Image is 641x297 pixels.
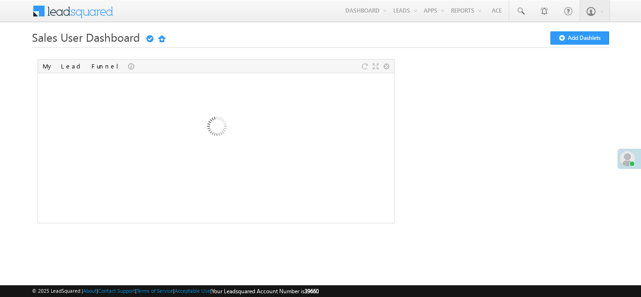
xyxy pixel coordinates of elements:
a: Terms of Service [137,288,173,294]
a: Acceptable Use [175,288,210,294]
span: Sales User Dashboard [32,30,140,45]
div: My Lead Funnel [43,62,128,70]
a: About [83,288,97,294]
span: © 2025 LeadSquared | | | | | [32,287,319,296]
span: 39660 [305,288,319,295]
span: Your Leadsquared Account Number is [212,288,319,295]
button: Add Dashlets [550,31,609,45]
img: Loading... [166,77,267,178]
a: Contact Support [98,288,135,294]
